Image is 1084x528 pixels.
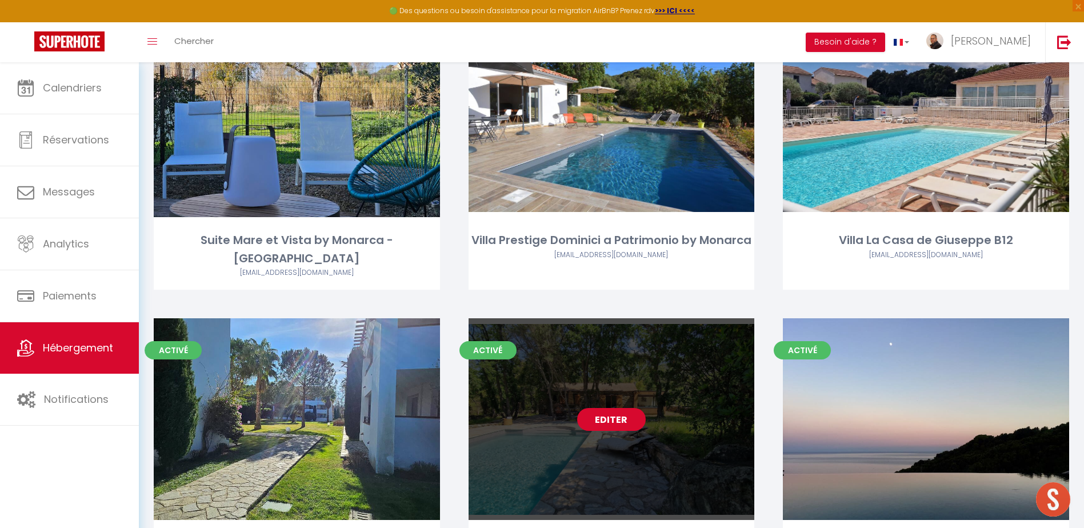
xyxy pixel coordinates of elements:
div: Suite Mare et Vista by Monarca - [GEOGRAPHIC_DATA] [154,231,440,267]
span: [PERSON_NAME] [951,34,1031,48]
img: logout [1057,35,1071,49]
span: Analytics [43,237,89,251]
span: Paiements [43,289,97,303]
div: Villa La Casa de Giuseppe B12 [783,231,1069,249]
a: >>> ICI <<<< [655,6,695,15]
span: Activé [145,341,202,359]
img: ... [926,33,943,50]
span: Réservations [43,133,109,147]
div: Airbnb [783,250,1069,261]
img: Super Booking [34,31,105,51]
div: Ouvrir le chat [1036,482,1070,517]
span: Chercher [174,35,214,47]
span: Activé [774,341,831,359]
a: ... [PERSON_NAME] [918,22,1045,62]
button: Besoin d'aide ? [806,33,885,52]
span: Messages [43,185,95,199]
div: Villa Prestige Dominici a Patrimonio by Monarca [469,231,755,249]
a: Editer [577,408,646,431]
span: Activé [459,341,517,359]
div: Airbnb [469,250,755,261]
span: Notifications [44,392,109,406]
a: Chercher [166,22,222,62]
span: Hébergement [43,341,113,355]
span: Calendriers [43,81,102,95]
div: Airbnb [154,267,440,278]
